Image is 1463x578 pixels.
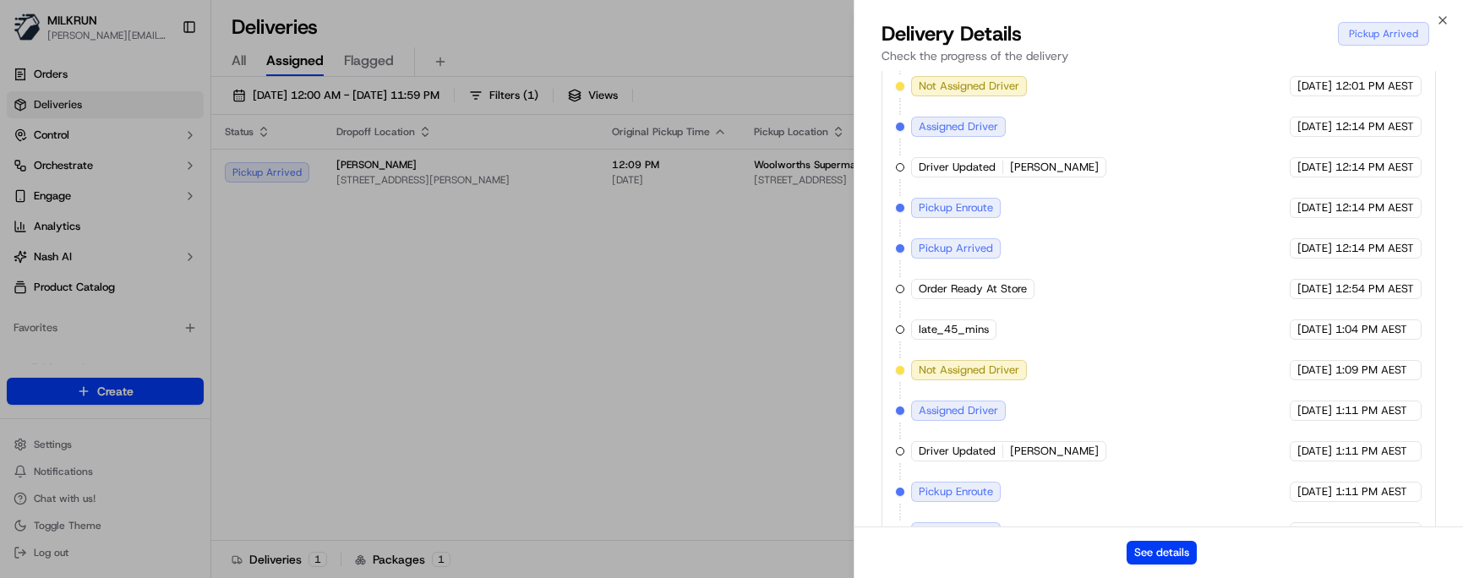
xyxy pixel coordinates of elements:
span: [DATE] [1297,79,1332,94]
span: [DATE] [1297,525,1332,540]
span: Not Assigned Driver [919,79,1019,94]
span: 1:20 PM AEST [1335,525,1407,540]
span: Driver Updated [919,160,996,175]
button: See details [1127,541,1197,564]
span: [DATE] [1297,363,1332,378]
span: 12:14 PM AEST [1335,119,1414,134]
span: [DATE] [1297,119,1332,134]
span: Pickup Enroute [919,484,993,499]
span: 12:14 PM AEST [1335,200,1414,215]
span: [DATE] [1297,484,1332,499]
span: 1:04 PM AEST [1335,322,1407,337]
span: [DATE] [1297,444,1332,459]
span: 12:14 PM AEST [1335,160,1414,175]
span: [DATE] [1297,241,1332,256]
span: 1:11 PM AEST [1335,444,1407,459]
span: Delivery Details [882,20,1022,47]
span: [DATE] [1297,322,1332,337]
span: [PERSON_NAME] [1010,444,1099,459]
span: 1:09 PM AEST [1335,363,1407,378]
span: Driver Updated [919,444,996,459]
span: [DATE] [1297,403,1332,418]
span: Order Ready At Store [919,281,1027,297]
span: 12:54 PM AEST [1335,281,1414,297]
span: 12:14 PM AEST [1335,241,1414,256]
span: 1:11 PM AEST [1335,484,1407,499]
span: Pickup Arrived [919,241,993,256]
span: Assigned Driver [919,119,998,134]
span: Not Assigned Driver [919,363,1019,378]
span: [DATE] [1297,281,1332,297]
span: [DATE] [1297,160,1332,175]
span: Pickup Arrived [919,525,993,540]
span: [DATE] [1297,200,1332,215]
span: 1:11 PM AEST [1335,403,1407,418]
span: Assigned Driver [919,403,998,418]
span: late_45_mins [919,322,989,337]
span: Pickup Enroute [919,200,993,215]
span: [PERSON_NAME] [1010,160,1099,175]
span: 12:01 PM AEST [1335,79,1414,94]
p: Check the progress of the delivery [882,47,1436,64]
